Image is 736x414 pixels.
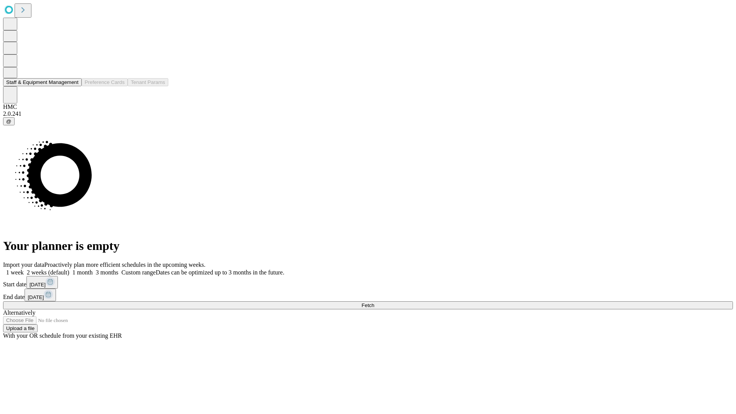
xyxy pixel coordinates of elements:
button: [DATE] [26,276,58,289]
span: 1 week [6,269,24,276]
span: [DATE] [30,282,46,287]
button: Fetch [3,301,733,309]
span: 1 month [72,269,93,276]
span: 2 weeks (default) [27,269,69,276]
span: Alternatively [3,309,35,316]
div: End date [3,289,733,301]
div: Start date [3,276,733,289]
span: With your OR schedule from your existing EHR [3,332,122,339]
div: 2.0.241 [3,110,733,117]
span: Fetch [361,302,374,308]
span: Proactively plan more efficient schedules in the upcoming weeks. [44,261,205,268]
span: Custom range [122,269,156,276]
button: Upload a file [3,324,38,332]
h1: Your planner is empty [3,239,733,253]
button: Tenant Params [128,78,168,86]
span: @ [6,118,11,124]
button: [DATE] [25,289,56,301]
span: Dates can be optimized up to 3 months in the future. [156,269,284,276]
span: Import your data [3,261,44,268]
div: HMC [3,103,733,110]
button: Staff & Equipment Management [3,78,82,86]
span: [DATE] [28,294,44,300]
span: 3 months [96,269,118,276]
button: Preference Cards [82,78,128,86]
button: @ [3,117,15,125]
